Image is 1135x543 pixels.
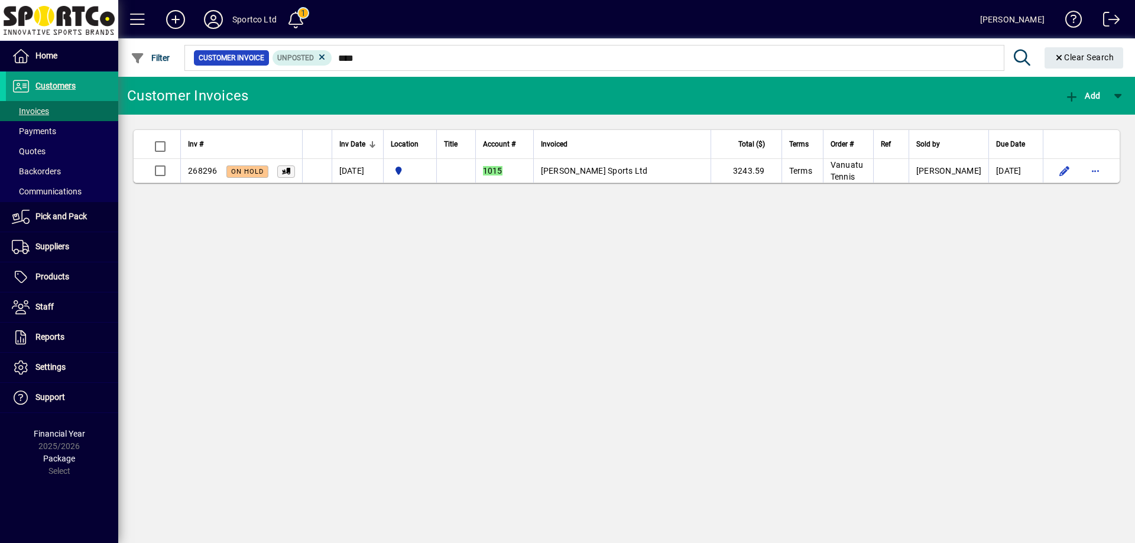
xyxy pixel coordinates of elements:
span: Sportco Ltd Warehouse [391,164,429,177]
span: Pick and Pack [35,212,87,221]
div: Total ($) [718,138,776,151]
span: [PERSON_NAME] [916,166,981,175]
span: Settings [35,362,66,372]
span: Products [35,272,69,281]
span: Staff [35,302,54,311]
div: Invoiced [541,138,703,151]
div: Location [391,138,429,151]
span: Location [391,138,419,151]
span: [PERSON_NAME] Sports Ltd [541,166,648,175]
span: Reports [35,332,64,342]
em: 1015 [483,166,502,175]
div: [PERSON_NAME] [980,10,1045,29]
button: Profile [194,9,232,30]
button: Filter [128,47,173,69]
div: Due Date [996,138,1036,151]
a: Payments [6,121,118,141]
td: 3243.59 [711,159,781,183]
a: Suppliers [6,232,118,262]
button: Add [157,9,194,30]
a: Quotes [6,141,118,161]
span: Package [43,454,75,463]
div: Title [444,138,468,151]
button: Clear [1045,47,1124,69]
a: Products [6,262,118,292]
span: Account # [483,138,515,151]
div: Sold by [916,138,981,151]
span: Terms [789,166,812,175]
span: Financial Year [34,429,85,438]
span: Unposted [277,54,314,62]
span: On hold [231,168,264,175]
td: [DATE] [332,159,383,183]
span: Vanuatu Tennis [831,160,864,181]
span: Customers [35,81,76,90]
a: Logout [1094,2,1120,41]
span: Customer Invoice [199,52,264,64]
button: Add [1062,85,1103,106]
a: Backorders [6,161,118,181]
span: Communications [12,187,82,196]
a: Staff [6,292,118,322]
span: Add [1065,91,1100,100]
mat-chip: Customer Invoice Status: Unposted [273,50,332,66]
a: Reports [6,323,118,352]
span: Home [35,51,57,60]
span: Quotes [12,147,46,156]
a: Knowledge Base [1056,2,1082,41]
span: Terms [789,138,809,151]
a: Support [6,383,118,412]
a: Pick and Pack [6,202,118,232]
span: Suppliers [35,242,69,251]
span: Support [35,392,65,402]
span: Due Date [996,138,1025,151]
span: Invoices [12,106,49,116]
a: Invoices [6,101,118,121]
span: Inv Date [339,138,365,151]
span: Backorders [12,167,61,176]
div: Account # [483,138,526,151]
td: [DATE] [988,159,1043,183]
span: Filter [131,53,170,63]
span: Clear Search [1054,53,1114,62]
span: Ref [881,138,891,151]
div: Inv # [188,138,295,151]
span: Title [444,138,458,151]
span: Invoiced [541,138,567,151]
div: Customer Invoices [127,86,248,105]
a: Settings [6,353,118,382]
span: Payments [12,126,56,136]
div: Ref [881,138,901,151]
div: Order # [831,138,866,151]
div: Inv Date [339,138,376,151]
span: Total ($) [738,138,765,151]
a: Home [6,41,118,71]
span: Order # [831,138,854,151]
button: Edit [1055,161,1074,180]
div: Sportco Ltd [232,10,277,29]
button: More options [1086,161,1105,180]
span: 268296 [188,166,218,175]
span: Sold by [916,138,940,151]
span: Inv # [188,138,203,151]
a: Communications [6,181,118,201]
